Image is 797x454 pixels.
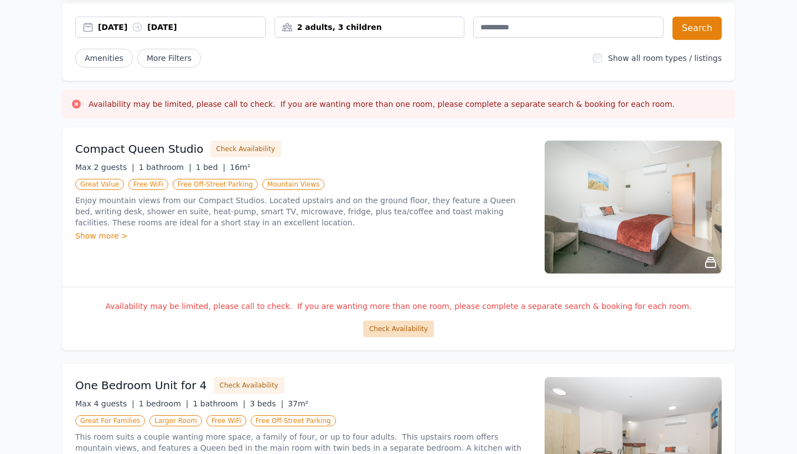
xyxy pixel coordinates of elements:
[262,179,324,190] span: Mountain Views
[75,230,531,241] div: Show more >
[214,377,284,394] button: Check Availability
[275,22,464,33] div: 2 adults, 3 children
[230,163,250,172] span: 16m²
[98,22,265,33] div: [DATE] [DATE]
[139,399,189,408] span: 1 bedroom |
[75,179,124,190] span: Great Value
[75,415,145,426] span: Great For Families
[193,399,245,408] span: 1 bathroom |
[288,399,308,408] span: 37m²
[75,49,133,68] button: Amenities
[173,179,258,190] span: Free Off-Street Parking
[75,378,207,393] h3: One Bedroom Unit for 4
[149,415,202,426] span: Larger Room
[210,141,281,157] button: Check Availability
[75,141,204,157] h3: Compact Queen Studio
[137,49,201,68] span: More Filters
[75,195,531,228] p: Enjoy mountain views from our Compact Studios. Located upstairs and on the ground floor, they fea...
[75,301,722,312] p: Availability may be limited, please call to check. If you are wanting more than one room, please ...
[89,99,675,110] h3: Availability may be limited, please call to check. If you are wanting more than one room, please ...
[196,163,225,172] span: 1 bed |
[128,179,168,190] span: Free WiFi
[75,163,134,172] span: Max 2 guests |
[250,399,283,408] span: 3 beds |
[251,415,336,426] span: Free Off-Street Parking
[608,54,722,63] label: Show all room types / listings
[206,415,246,426] span: Free WiFi
[672,17,722,40] button: Search
[75,399,134,408] span: Max 4 guests |
[363,321,434,337] button: Check Availability
[139,163,192,172] span: 1 bathroom |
